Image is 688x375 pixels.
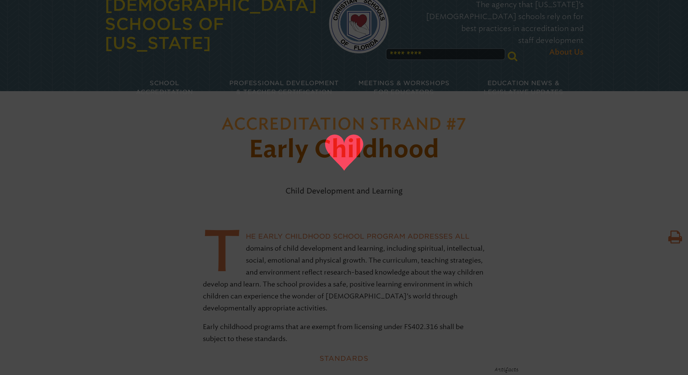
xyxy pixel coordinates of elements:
[249,138,439,162] span: Early Childhood
[203,321,486,345] p: Early childhood programs that are exempt from licensing under FS402.316 shall be subject to these...
[136,80,193,96] span: School Accreditation
[203,230,242,271] span: T
[229,80,339,96] span: Professional Development & Teacher Certification
[184,351,504,365] h2: Standards
[495,366,519,372] span: Artifacts
[203,230,486,314] p: he early childhood school program addresses all domains of child development and learning, includ...
[484,80,563,96] span: Education News & Legislative Updates
[549,46,584,58] span: About Us
[358,80,450,96] span: Meetings & Workshops for Educators
[187,182,501,200] p: Child Development and Learning
[221,117,466,133] span: Accreditation Strand #7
